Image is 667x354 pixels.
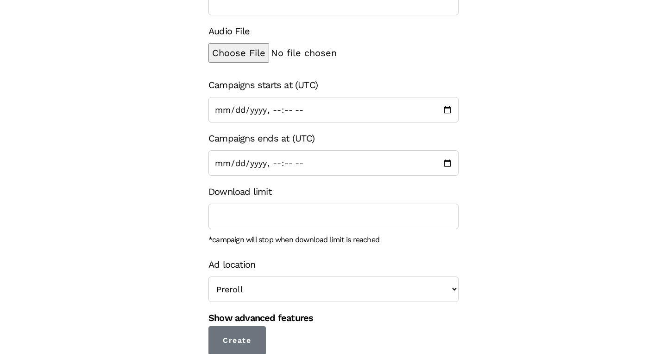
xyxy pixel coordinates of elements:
div: *campaign will stop when download limit is reached [208,233,459,247]
label: Download limit [208,183,271,200]
label: Audio File [208,23,250,39]
label: Campaigns starts at (UTC) [208,77,318,93]
label: Campaigns ends at (UTC) [208,130,315,147]
a: Show advanced features [208,312,313,323]
label: Ad location [208,256,255,273]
